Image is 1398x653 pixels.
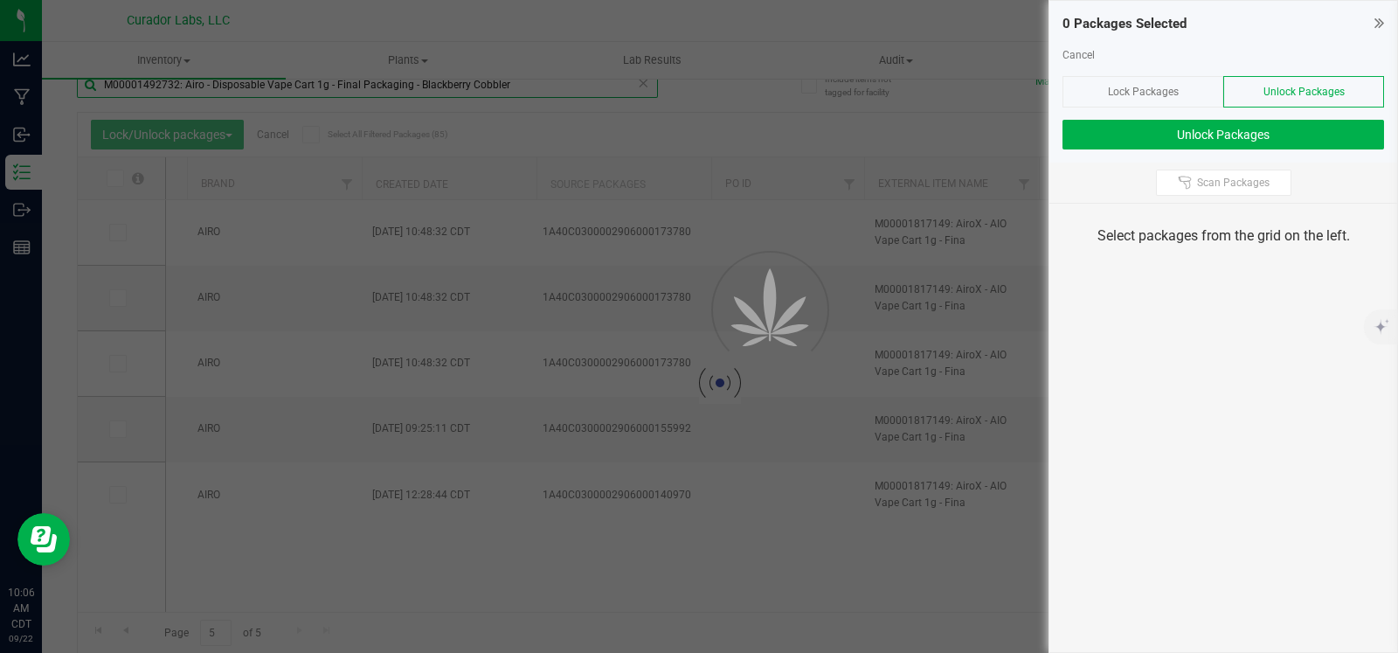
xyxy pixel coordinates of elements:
[1062,49,1095,61] a: Cancel
[1071,226,1375,247] div: Select packages from the grid on the left.
[1062,120,1384,149] button: Unlock Packages
[17,513,70,566] iframe: Resource center
[1108,86,1179,98] span: Lock Packages
[1197,176,1270,190] span: Scan Packages
[1263,86,1345,98] span: Unlock Packages
[1156,170,1291,196] button: Scan Packages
